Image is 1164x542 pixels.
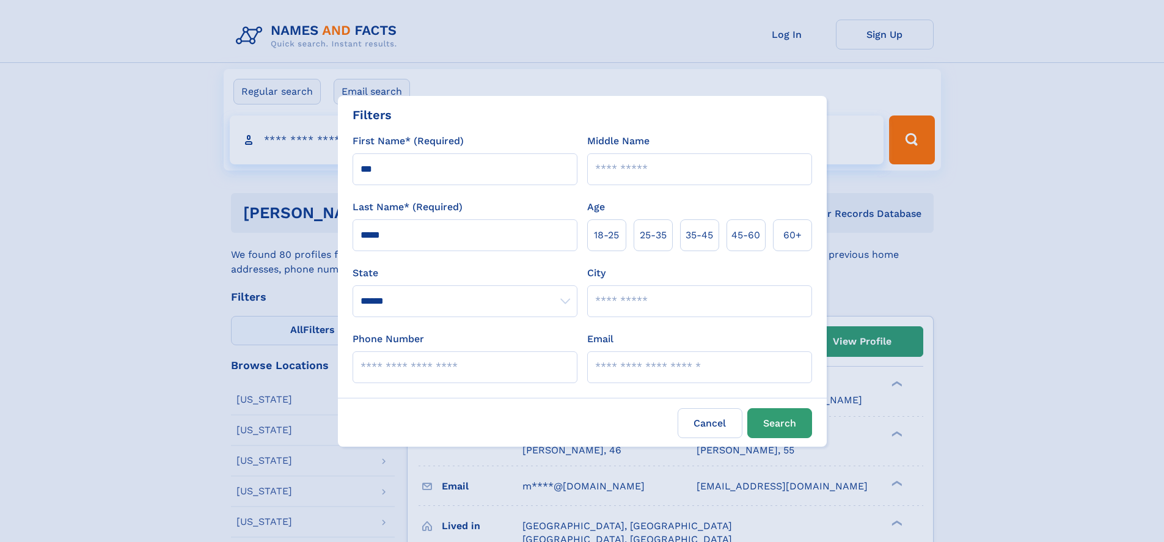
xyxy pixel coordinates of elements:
[783,228,802,243] span: 60+
[353,134,464,148] label: First Name* (Required)
[731,228,760,243] span: 45‑60
[686,228,713,243] span: 35‑45
[747,408,812,438] button: Search
[594,228,619,243] span: 18‑25
[353,106,392,124] div: Filters
[678,408,742,438] label: Cancel
[587,332,613,346] label: Email
[353,200,463,214] label: Last Name* (Required)
[587,266,606,280] label: City
[353,266,577,280] label: State
[587,134,650,148] label: Middle Name
[353,332,424,346] label: Phone Number
[587,200,605,214] label: Age
[640,228,667,243] span: 25‑35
